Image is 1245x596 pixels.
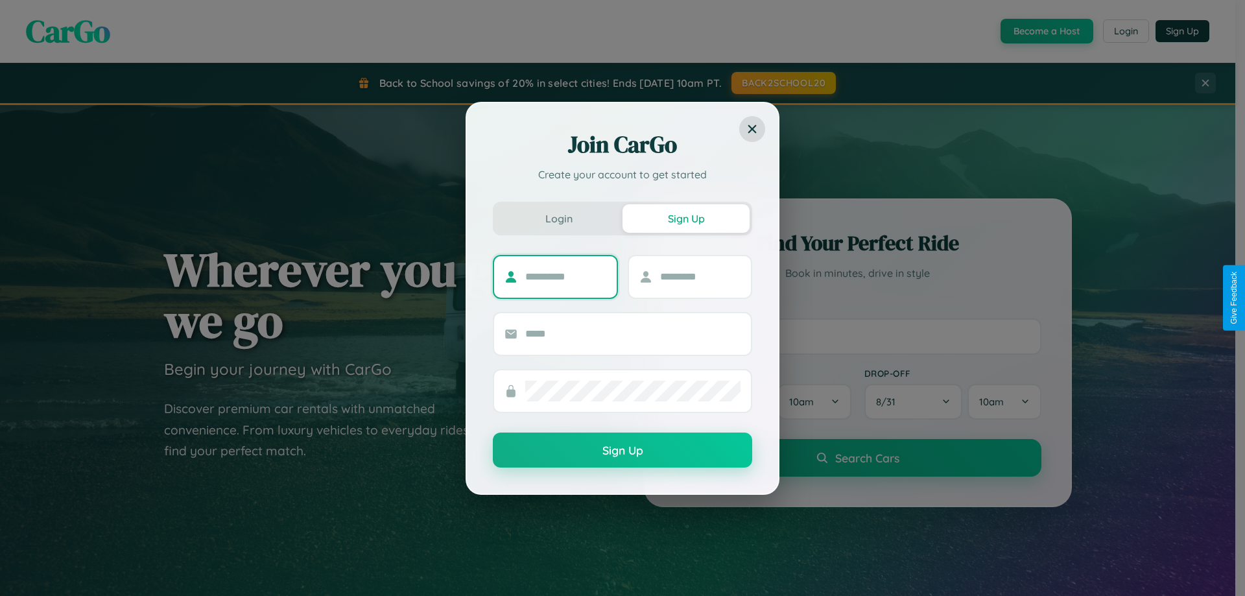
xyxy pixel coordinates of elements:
[493,167,752,182] p: Create your account to get started
[622,204,750,233] button: Sign Up
[493,129,752,160] h2: Join CarGo
[495,204,622,233] button: Login
[493,433,752,468] button: Sign Up
[1229,272,1239,324] div: Give Feedback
